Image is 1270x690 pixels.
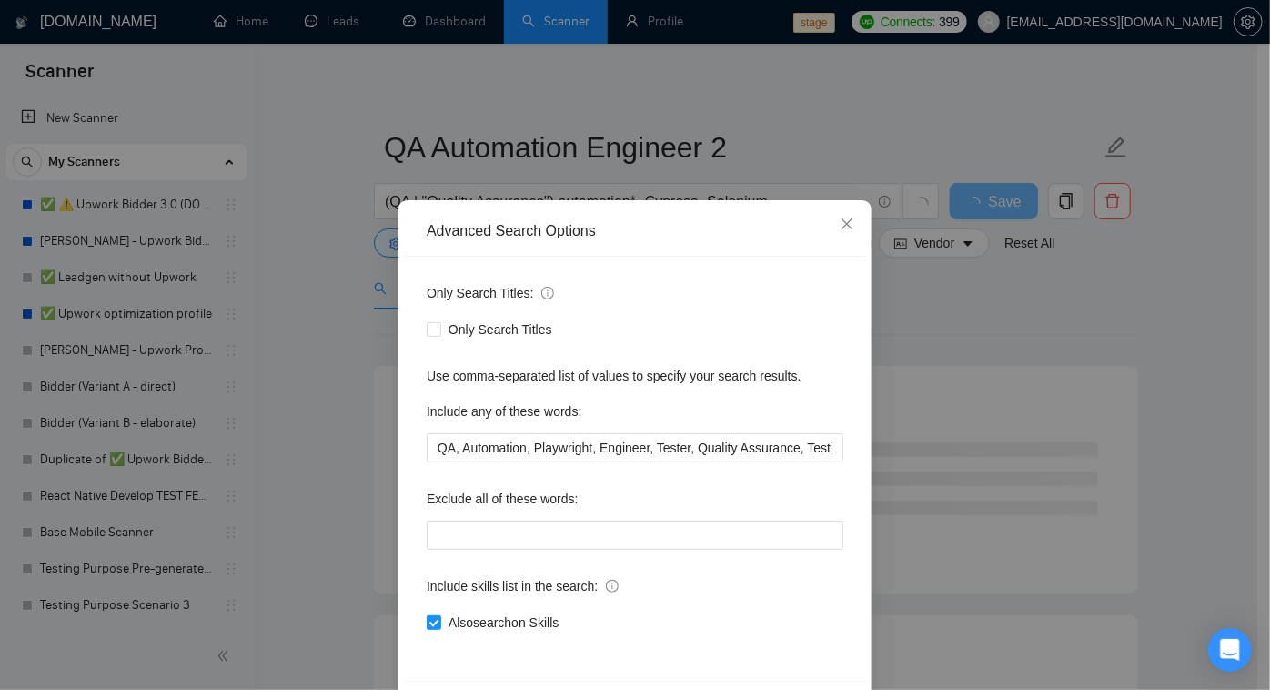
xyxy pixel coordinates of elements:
span: close [840,217,854,231]
label: Exclude all of these words: [427,484,579,513]
span: Only Search Titles [441,320,559,340]
span: Only Search Titles: [427,283,554,303]
span: Also search on Skills [441,613,566,633]
div: Advanced Search Options [427,221,843,241]
span: info-circle [541,287,554,299]
span: Include skills list in the search: [427,576,619,596]
span: info-circle [606,580,619,593]
div: Open Intercom Messenger [1208,628,1252,672]
label: Include any of these words: [427,397,581,426]
div: Use comma-separated list of values to specify your search results. [427,366,843,386]
button: Close [822,200,872,249]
